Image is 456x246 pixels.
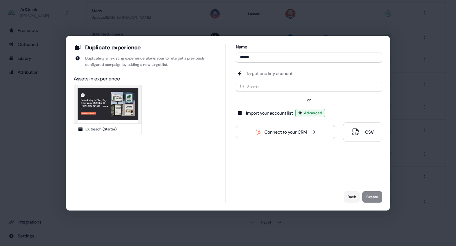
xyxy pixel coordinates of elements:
div: CSV [365,129,374,135]
button: Connect to your CRM [236,125,335,139]
div: Duplicate experience [85,44,141,51]
span: Advanced [304,110,322,116]
div: Import your account list [246,110,293,116]
div: Name [236,44,382,50]
div: Outreach (Starter) [85,126,117,132]
div: or [307,97,311,103]
div: Connect to your CRM [264,129,307,135]
div: Target one key account [246,70,293,77]
button: CSV [343,122,382,142]
div: Duplicating an existing experience allows your to retarget a previously configured campaign by ad... [85,55,215,68]
button: Back [344,191,360,203]
div: Assets in experience [74,75,215,82]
